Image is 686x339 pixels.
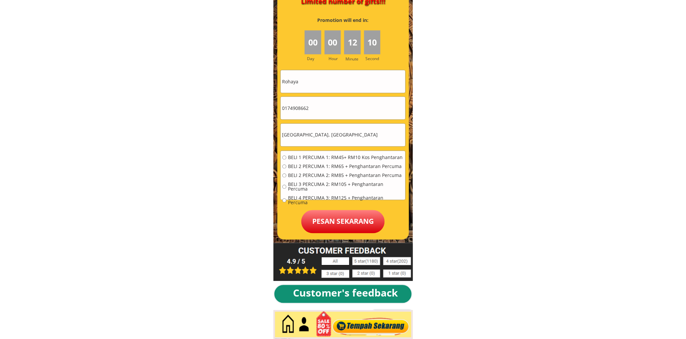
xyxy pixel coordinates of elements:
h3: Minute [345,56,360,62]
input: Nama [281,70,405,93]
h3: Promotion will end in: [305,17,380,24]
span: BELI 2 PERCUMA 2: RM85 + Penghantaran Percuma [288,173,404,178]
span: BELI 2 PERCUMA 1: RM65 + Penghantaran Percuma [288,164,404,169]
p: Pesan sekarang [301,210,385,233]
span: BELI 4 PERCUMA 3: RM125 + Penghantaran Percuma [288,196,404,205]
h3: Hour [329,55,343,62]
input: Alamat [281,124,405,146]
h3: Second [366,55,382,62]
span: BELI 3 PERCUMA 2: RM105 + Penghantaran Percuma [288,182,404,192]
input: Telefon [281,97,405,120]
span: BELI 1 PERCUMA 1: RM45+ RM10 Kos Penghantaran [288,155,404,160]
h3: Day [307,55,324,62]
div: Customer's feedback [293,285,403,301]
